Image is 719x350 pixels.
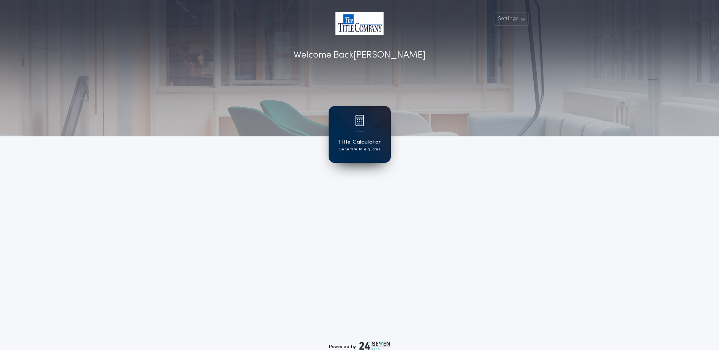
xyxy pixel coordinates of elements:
p: Welcome Back [PERSON_NAME] [293,48,426,62]
img: card icon [355,115,364,126]
img: account-logo [335,12,384,35]
p: Generate title quotes [339,147,380,152]
a: card iconTitle CalculatorGenerate title quotes [329,106,391,163]
h1: Title Calculator [338,138,381,147]
button: Settings [493,12,529,26]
